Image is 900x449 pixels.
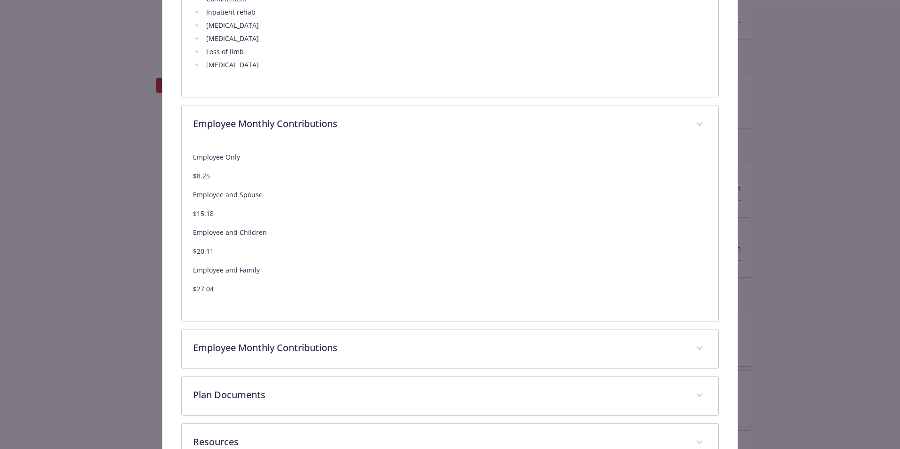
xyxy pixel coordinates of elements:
li: [MEDICAL_DATA] [203,20,707,31]
p: Resources [193,435,684,449]
p: Employee and Spouse [193,189,707,200]
p: $8.25 [193,170,707,182]
li: Inpatient rehab [203,7,707,18]
div: Employee Monthly Contributions [182,329,718,368]
p: $27.04 [193,283,707,295]
p: Employee and Family [193,265,707,276]
li: [MEDICAL_DATA] [203,33,707,44]
li: Loss of limb [203,46,707,57]
p: Employee and Children [193,227,707,238]
p: Employee Only [193,152,707,163]
p: Employee Monthly Contributions [193,117,684,131]
div: Plan Documents [182,377,718,415]
p: Employee Monthly Contributions [193,341,684,355]
p: $15.18 [193,208,707,219]
div: Employee Monthly Contributions [182,105,718,144]
div: Employee Monthly Contributions [182,144,718,321]
p: $20.11 [193,246,707,257]
li: [MEDICAL_DATA] [203,59,707,71]
p: Plan Documents [193,388,684,402]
